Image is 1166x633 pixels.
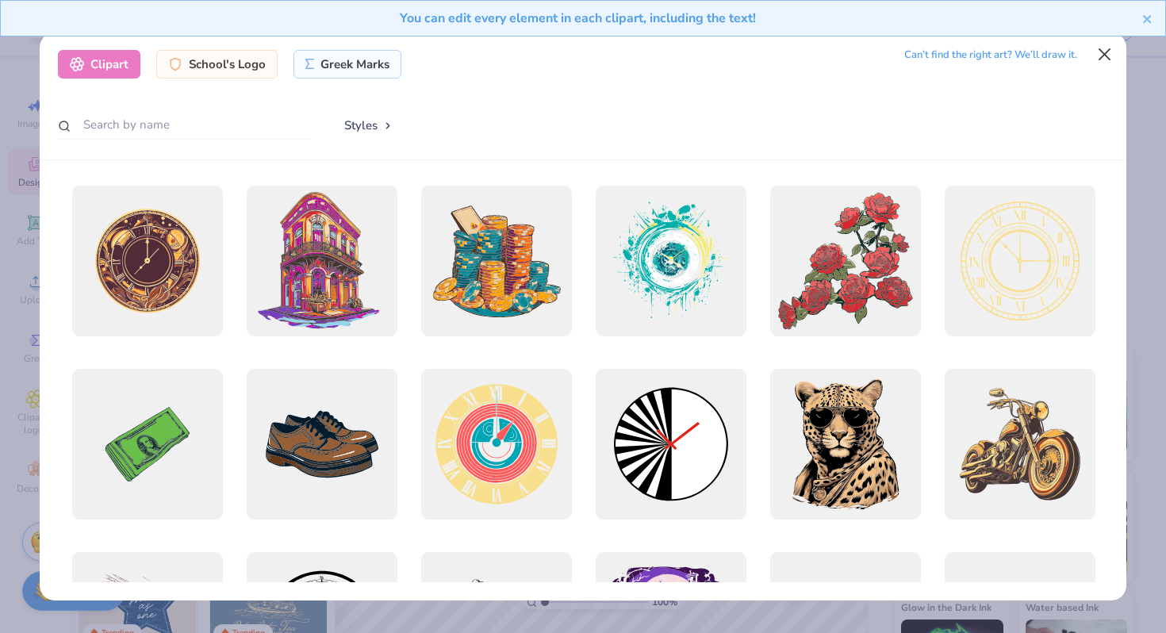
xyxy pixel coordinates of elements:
[293,50,402,79] div: Greek Marks
[156,50,278,79] div: School's Logo
[58,50,140,79] div: Clipart
[1142,9,1153,28] button: close
[1090,40,1120,70] button: Close
[58,110,312,140] input: Search by name
[904,41,1077,69] div: Can’t find the right art? We’ll draw it.
[13,9,1142,28] div: You can edit every element in each clipart, including the text!
[328,110,410,140] button: Styles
